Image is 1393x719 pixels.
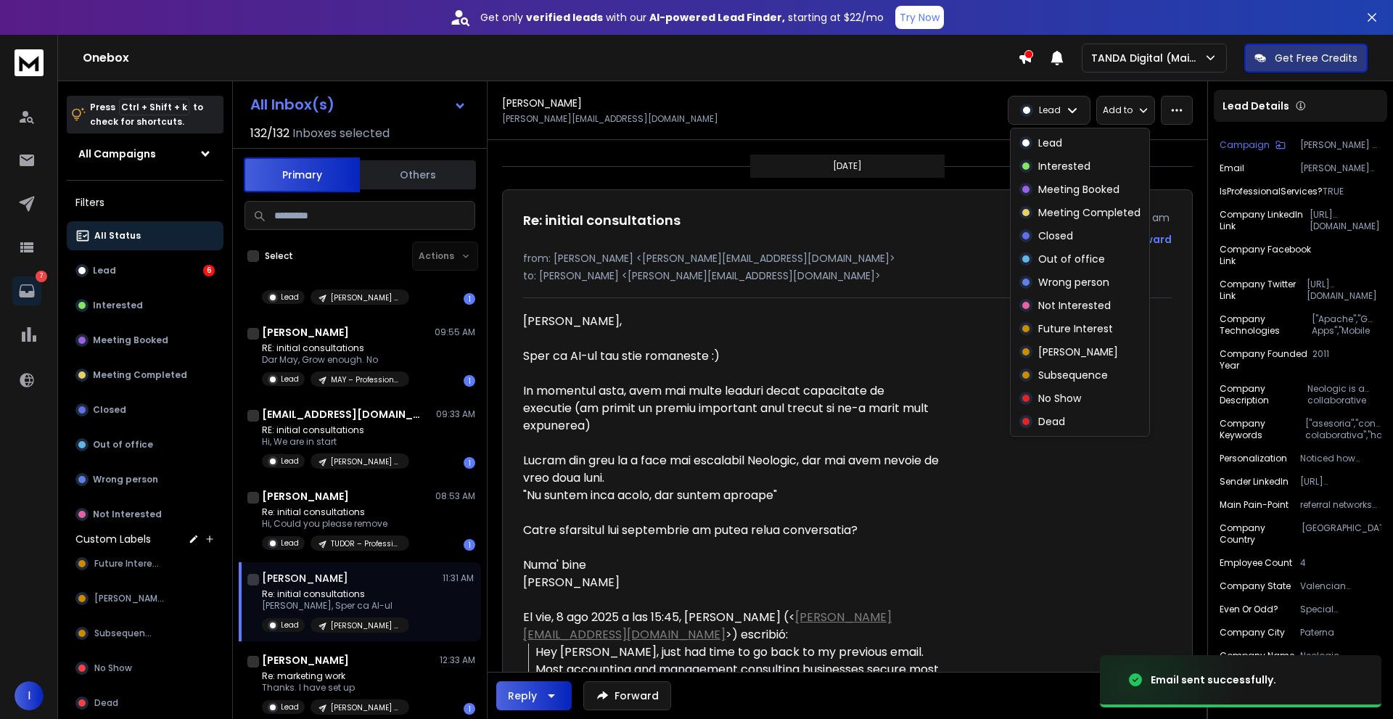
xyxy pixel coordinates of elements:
p: Thanks. I have set up [262,682,409,694]
p: [PERSON_NAME], Sper ca AI-ul [262,600,409,612]
h1: [PERSON_NAME] [262,325,349,340]
p: Company Country [1220,522,1302,546]
div: 1 [464,293,475,305]
p: Even or Odd? [1220,604,1278,615]
p: Interested [1038,159,1090,173]
p: Lead [1039,104,1061,116]
span: Ctrl + Shift + k [119,99,189,115]
p: Future Interest [1038,321,1113,336]
p: [URL][DOMAIN_NAME] [1310,209,1381,232]
div: 1 [464,457,475,469]
p: 08:53 AM [435,490,475,502]
p: Company Twitter Link [1220,279,1307,302]
p: RE: initial consultations [262,342,409,354]
strong: verified leads [526,10,603,25]
p: Re: initial consultations [262,506,409,518]
p: Lead Details [1223,99,1289,113]
p: Wrong person [1038,275,1109,289]
p: to: [PERSON_NAME] <[PERSON_NAME][EMAIL_ADDRESS][DOMAIN_NAME]> [523,268,1172,283]
h3: Custom Labels [75,532,151,546]
div: 1 [464,539,475,551]
p: Company State [1220,580,1291,592]
p: 7 [36,271,47,282]
button: Others [360,159,476,191]
p: Company LinkedIn Link [1220,209,1310,232]
p: Lead [281,538,299,549]
h3: Inboxes selected [292,125,390,142]
div: Numa' bine [523,556,947,574]
p: [URL][DOMAIN_NAME][PERSON_NAME][PERSON_NAME] [1300,476,1381,488]
strong: AI-powered Lead Finder, [649,10,785,25]
h3: Filters [67,192,223,213]
p: ["Apache","Gmail","Google Apps","Mobile Friendly","[DOMAIN_NAME]","reCAPTCHA"] [1312,313,1381,337]
h1: All Inbox(s) [250,97,334,112]
p: Not Interested [1038,298,1111,313]
h1: All Campaigns [78,147,156,161]
button: Forward [583,681,671,710]
div: El vie, 8 ago 2025 a las 15:45, [PERSON_NAME] (< >) escribió: [523,609,947,644]
div: 6 [203,265,215,276]
p: Neologic is a collaborative management and consulting firm specializing in real-time business man... [1307,383,1381,406]
span: I [15,681,44,710]
p: TRUE [1323,186,1381,197]
span: Future Interest [94,558,161,570]
h1: [PERSON_NAME] [262,571,348,586]
span: Subsequence [94,628,156,639]
label: Select [265,250,293,262]
div: In momentul asta, avem mai multe leaduri decat capacitate de executie (am primit un premiu import... [523,382,947,435]
div: Lucram din greu la a face mai escalabil Neologic, dar mai avem nevoie de vreo doua luni. [523,452,947,487]
span: 132 / 132 [250,125,289,142]
p: Company Keywords [1220,418,1305,441]
h1: [PERSON_NAME] [262,489,349,504]
p: 09:33 AM [436,408,475,420]
h1: Re: initial consultations [523,210,681,231]
p: [PERSON_NAME] – Professional Services | 1-10 | EU [1300,139,1381,151]
div: "Nu suntem inca acolo, dar suntem aproape" [523,487,947,504]
p: Not Interested [93,509,162,520]
p: [PERSON_NAME] – Professional Services | 1-10 | EU [331,456,400,467]
p: Get only with our starting at $22/mo [480,10,884,25]
img: logo [15,49,44,76]
p: No Show [1038,391,1081,406]
p: [PERSON_NAME] [1038,345,1118,359]
p: 09:55 AM [435,326,475,338]
p: Company City [1220,627,1285,638]
p: [PERSON_NAME] – [Marketing] – NA – 11-200 [331,702,400,713]
div: Reply [508,689,537,703]
p: from: [PERSON_NAME] <[PERSON_NAME][EMAIL_ADDRESS][DOMAIN_NAME]> [523,251,1172,266]
p: Wrong person [93,474,158,485]
p: [DATE] [833,160,862,172]
p: [PERSON_NAME] – Financial Services | [GEOGRAPHIC_DATA] | 1-10 [331,292,400,303]
div: Sper ca AI-ul tau stie romaneste :) [523,348,947,365]
p: Lead [281,456,299,467]
p: Press to check for shortcuts. [90,100,203,129]
p: ["asesoria","consultoria","contabilidad","fiscal","laboral","gestion","erp","gestion colaborativa... [1305,418,1381,441]
p: Lead [281,292,299,303]
p: Out of office [93,439,153,451]
button: Primary [244,157,360,192]
p: Hi, Could you please remove [262,518,409,530]
p: Company Facebook Link [1220,244,1312,267]
p: Company Founded Year [1220,348,1312,371]
p: Special Personalization [1300,604,1381,615]
p: Meeting Booked [93,334,168,346]
p: Add to [1103,104,1133,116]
p: Email [1220,163,1244,174]
div: Catre sfarsitul lui septembrie am putea relua conversatia? [523,522,947,539]
p: Try Now [900,10,940,25]
p: Company Technologies [1220,313,1312,337]
div: 1 [464,375,475,387]
div: 1 [464,703,475,715]
p: RE: initial consultations [262,424,409,436]
p: Re: initial consultations [262,588,409,600]
p: Personalization [1220,453,1287,464]
p: [PERSON_NAME][EMAIL_ADDRESS][DOMAIN_NAME] [502,113,718,125]
p: Re: marketing work [262,670,409,682]
p: [PERSON_NAME] – Professional Services | 1-10 | EU [331,620,400,631]
p: 2011 [1312,348,1381,371]
p: Get Free Credits [1275,51,1357,65]
p: Hi, We are in start [262,436,409,448]
span: No Show [94,662,132,674]
div: [PERSON_NAME] [523,574,947,591]
p: Sender LinkedIn [1220,476,1289,488]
